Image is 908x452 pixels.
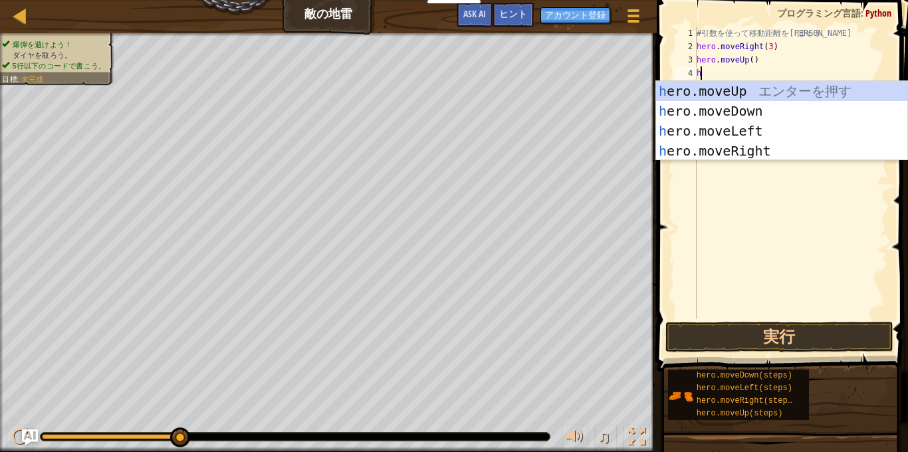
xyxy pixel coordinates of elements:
[675,40,697,53] div: 2
[17,74,21,83] span: :
[562,425,588,452] button: 音量を調整する
[22,429,38,445] button: Ask AI
[865,7,891,19] span: Python
[2,74,17,83] span: 目標
[675,27,697,40] div: 1
[697,409,783,418] span: hero.moveUp(steps)
[13,61,106,70] span: 5行以下のコードで書こう。
[668,384,693,409] img: portrait.png
[697,371,792,380] span: hero.moveDown(steps)
[2,39,106,50] li: 爆弾を避けよう！
[675,66,697,80] div: 4
[598,427,611,447] span: ♫
[457,3,493,27] button: Ask AI
[595,425,618,452] button: ♫
[697,384,792,393] span: hero.moveLeft(steps)
[777,7,861,19] span: プログラミング言語
[665,322,893,352] button: 実行
[861,7,865,19] span: :
[675,80,697,93] div: 5
[697,396,797,405] span: hero.moveRight(steps)
[2,50,106,60] li: ダイヤを取ろう。
[463,7,486,20] span: Ask AI
[2,60,106,71] li: 5行以下のコードで書こう。
[21,74,44,83] span: 未完成
[624,425,650,452] button: Toggle fullscreen
[617,3,650,34] button: ゲームメニューを見る
[540,7,610,23] button: アカウント登録
[499,7,527,20] span: ヒント
[13,51,72,59] span: ダイヤを取ろう。
[7,425,33,452] button: Ctrl + P: Pause
[13,40,72,49] span: 爆弾を避けよう！
[675,53,697,66] div: 3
